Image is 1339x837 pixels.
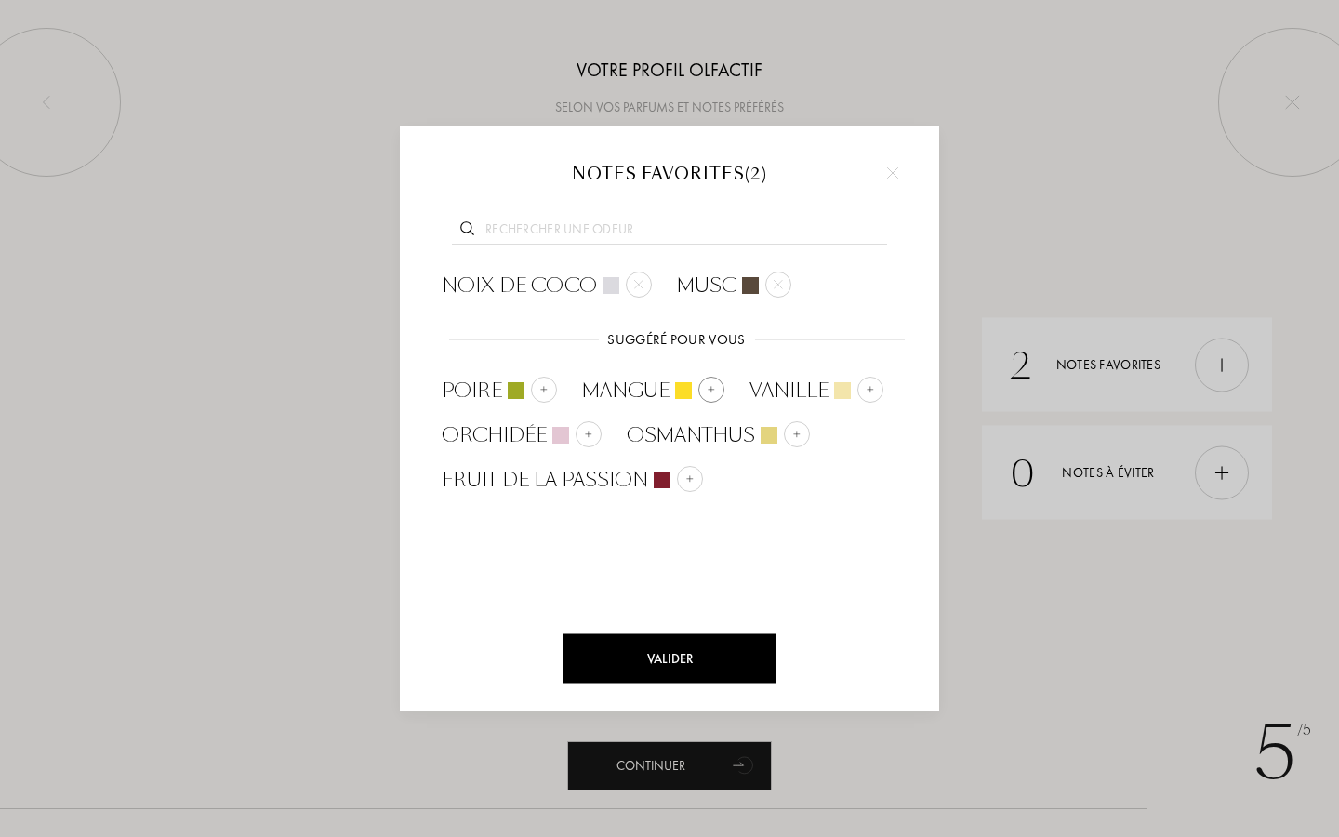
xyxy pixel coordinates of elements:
[442,377,502,405] span: Poire
[442,272,597,299] span: Noix de Coco
[442,421,547,449] span: Orchidée
[442,466,648,494] span: Fruit de la passion
[460,221,474,235] img: search_icn.svg
[707,385,716,394] img: add_note.svg
[792,430,802,439] img: add_note.svg
[677,272,736,299] span: Musc
[584,430,593,439] img: add_note.svg
[539,385,549,394] img: add_note.svg
[749,377,829,405] span: Vanille
[428,163,911,187] div: Notes favorites ( 2 )
[685,474,695,484] img: add_note.svg
[582,377,669,405] span: Mangue
[634,279,643,288] img: cross.svg
[866,385,875,394] img: add_note.svg
[598,326,754,353] div: Suggéré pour vous
[774,279,783,288] img: cross.svg
[627,421,755,449] span: Osmanthus
[887,167,898,179] img: cross.svg
[452,219,887,245] input: Rechercher une odeur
